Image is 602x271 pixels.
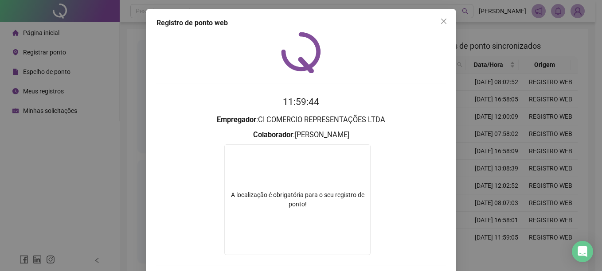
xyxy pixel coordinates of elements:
[437,14,451,28] button: Close
[156,129,446,141] h3: : [PERSON_NAME]
[253,131,293,139] strong: Colaborador
[281,32,321,73] img: QRPoint
[225,190,370,209] div: A localização é obrigatória para o seu registro de ponto!
[156,114,446,126] h3: : CI COMERCIO REPRESENTAÇÕES LTDA
[217,116,256,124] strong: Empregador
[440,18,447,25] span: close
[283,97,319,107] time: 11:59:44
[156,18,446,28] div: Registro de ponto web
[572,241,593,262] div: Open Intercom Messenger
